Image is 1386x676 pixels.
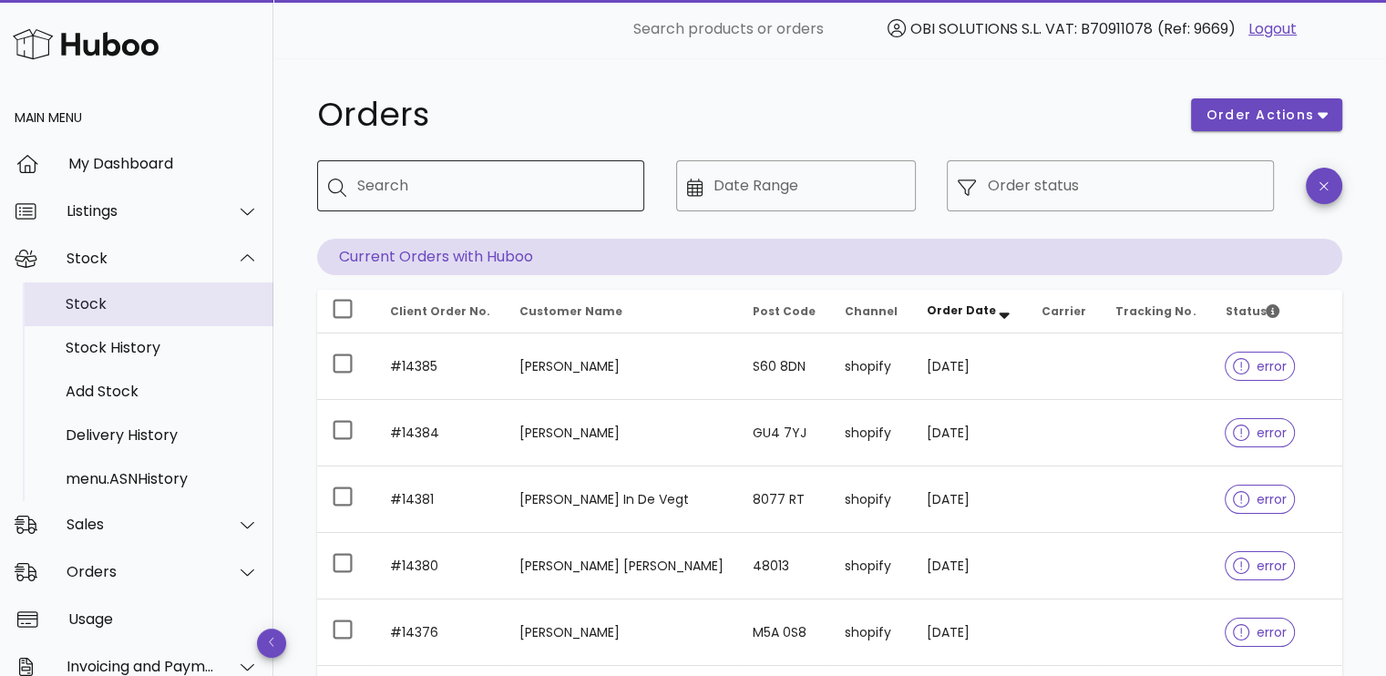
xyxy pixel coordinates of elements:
[375,533,505,599] td: #14380
[66,339,259,356] div: Stock History
[830,290,912,333] th: Channel
[1027,290,1101,333] th: Carrier
[830,400,912,466] td: shopify
[830,466,912,533] td: shopify
[375,466,505,533] td: #14381
[830,533,912,599] td: shopify
[1191,98,1342,131] button: order actions
[738,400,830,466] td: GU4 7YJ
[505,290,738,333] th: Customer Name
[912,533,1027,599] td: [DATE]
[912,400,1027,466] td: [DATE]
[738,466,830,533] td: 8077 RT
[830,599,912,666] td: shopify
[66,470,259,487] div: menu.ASNHistory
[1233,493,1287,506] span: error
[830,333,912,400] td: shopify
[519,303,622,319] span: Customer Name
[1225,303,1279,319] span: Status
[912,599,1027,666] td: [DATE]
[912,333,1027,400] td: [DATE]
[67,563,215,580] div: Orders
[1233,360,1287,373] span: error
[738,333,830,400] td: S60 8DN
[375,333,505,400] td: #14385
[1206,106,1315,125] span: order actions
[68,610,259,628] div: Usage
[390,303,490,319] span: Client Order No.
[317,239,1342,275] p: Current Orders with Huboo
[1233,626,1287,639] span: error
[1233,426,1287,439] span: error
[375,290,505,333] th: Client Order No.
[1101,290,1210,333] th: Tracking No.
[1115,303,1196,319] span: Tracking No.
[738,599,830,666] td: M5A 0S8
[738,533,830,599] td: 48013
[1157,18,1236,39] span: (Ref: 9669)
[738,290,830,333] th: Post Code
[505,466,738,533] td: [PERSON_NAME] In De Vegt
[375,400,505,466] td: #14384
[1210,290,1342,333] th: Status
[67,516,215,533] div: Sales
[505,599,738,666] td: [PERSON_NAME]
[66,295,259,312] div: Stock
[1248,18,1297,40] a: Logout
[505,333,738,400] td: [PERSON_NAME]
[66,383,259,400] div: Add Stock
[13,25,159,64] img: Huboo Logo
[317,98,1169,131] h1: Orders
[505,533,738,599] td: [PERSON_NAME] [PERSON_NAME]
[845,303,898,319] span: Channel
[910,18,1153,39] span: OBI SOLUTIONS S.L. VAT: B70911078
[912,466,1027,533] td: [DATE]
[912,290,1027,333] th: Order Date: Sorted descending. Activate to remove sorting.
[375,599,505,666] td: #14376
[67,250,215,267] div: Stock
[66,426,259,444] div: Delivery History
[1042,303,1086,319] span: Carrier
[753,303,816,319] span: Post Code
[505,400,738,466] td: [PERSON_NAME]
[927,302,996,318] span: Order Date
[1233,559,1287,572] span: error
[67,658,215,675] div: Invoicing and Payments
[68,155,259,172] div: My Dashboard
[67,202,215,220] div: Listings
